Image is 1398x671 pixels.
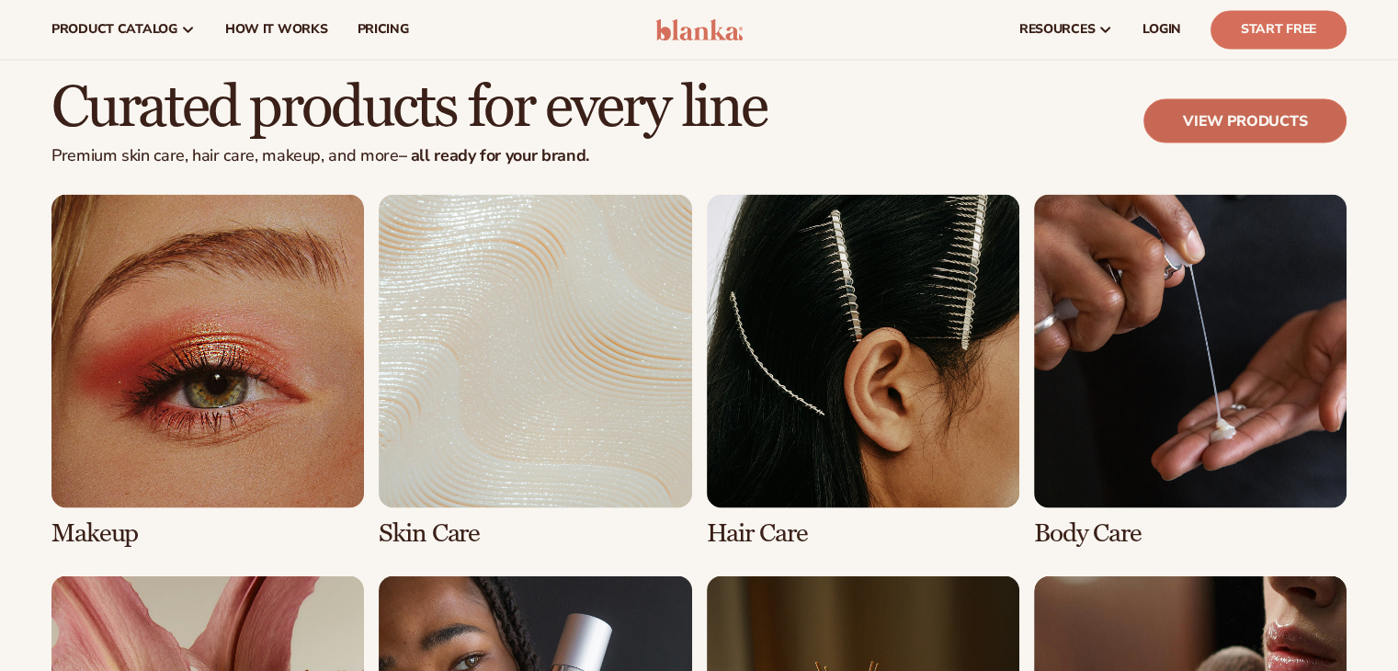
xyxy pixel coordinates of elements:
[1019,22,1095,37] span: resources
[357,22,408,37] span: pricing
[379,194,691,546] div: 2 / 8
[1210,10,1347,49] a: Start Free
[225,22,328,37] span: How It Works
[707,518,1019,547] h3: Hair Care
[51,518,364,547] h3: Makeup
[51,22,177,37] span: product catalog
[1034,518,1347,547] h3: Body Care
[655,18,743,40] img: logo
[398,143,588,165] strong: – all ready for your brand.
[51,76,767,138] h2: Curated products for every line
[707,194,1019,546] div: 3 / 8
[379,518,691,547] h3: Skin Care
[1142,22,1181,37] span: LOGIN
[51,145,767,165] p: Premium skin care, hair care, makeup, and more
[51,194,364,546] div: 1 / 8
[1034,194,1347,546] div: 4 / 8
[1143,98,1347,142] a: View products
